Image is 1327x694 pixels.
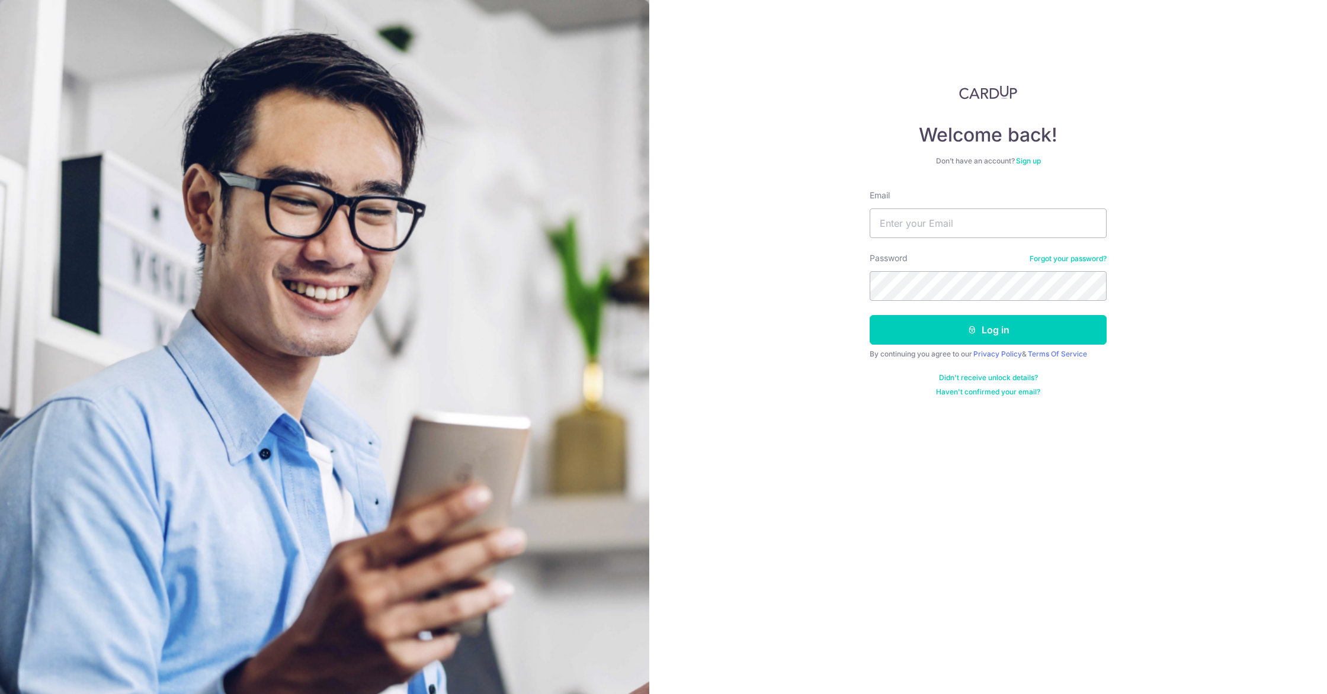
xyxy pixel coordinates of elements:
[1016,156,1041,165] a: Sign up
[973,349,1022,358] a: Privacy Policy
[959,85,1017,99] img: CardUp Logo
[870,252,908,264] label: Password
[870,123,1107,147] h4: Welcome back!
[870,208,1107,238] input: Enter your Email
[936,387,1040,397] a: Haven't confirmed your email?
[1030,254,1107,264] a: Forgot your password?
[1028,349,1087,358] a: Terms Of Service
[870,189,890,201] label: Email
[939,373,1038,383] a: Didn't receive unlock details?
[870,315,1107,345] button: Log in
[870,156,1107,166] div: Don’t have an account?
[870,349,1107,359] div: By continuing you agree to our &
